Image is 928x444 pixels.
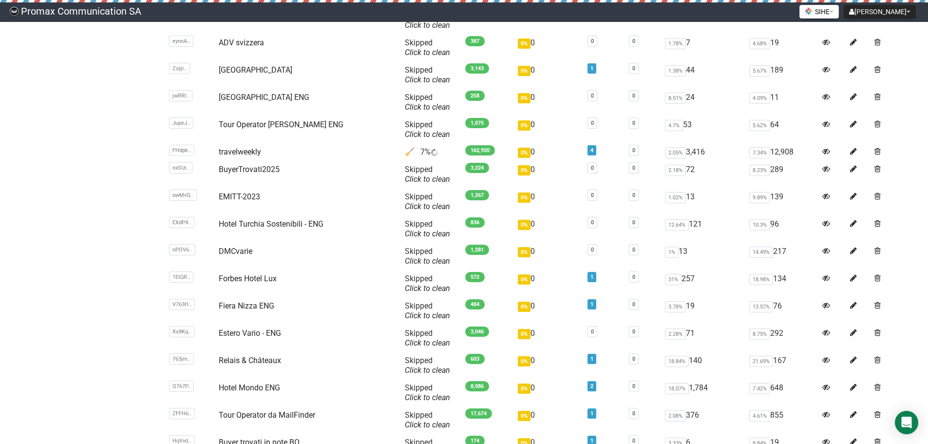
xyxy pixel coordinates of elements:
[518,148,530,158] span: 0%
[745,406,818,434] td: 855
[514,243,584,270] td: 0
[518,165,530,175] span: 0%
[661,34,745,61] td: 7
[632,93,635,99] a: 0
[465,163,489,173] span: 3,224
[661,61,745,89] td: 44
[169,271,193,283] span: 1EtGR..
[405,274,450,293] span: Skipped
[518,93,530,103] span: 0%
[661,215,745,243] td: 121
[799,5,839,19] button: SIHE
[465,118,489,128] span: 1,075
[405,284,450,293] a: Click to clean
[632,247,635,253] a: 0
[169,326,194,337] span: Xs8Kq..
[169,63,190,74] span: Zzyjr..
[514,143,584,161] td: 0
[405,48,450,57] a: Click to clean
[405,338,450,347] a: Click to clean
[518,66,530,76] span: 0%
[745,161,818,188] td: 289
[749,356,773,367] span: 21.69%
[745,352,818,379] td: 167
[665,165,686,176] span: 2.18%
[465,408,492,419] span: 17,674
[514,270,584,297] td: 0
[219,192,260,201] a: EMITT-2023
[661,270,745,297] td: 257
[591,247,594,253] a: 0
[10,7,19,16] img: 88c7fc33e09b74c4e8267656e4bfd945
[405,192,450,211] span: Skipped
[514,89,584,116] td: 0
[665,192,686,203] span: 1.02%
[749,93,770,104] span: 4.09%
[219,93,309,102] a: [GEOGRAPHIC_DATA] ENG
[514,325,584,352] td: 0
[219,65,292,75] a: [GEOGRAPHIC_DATA]
[219,410,315,420] a: Tour Operator da MailFinder
[514,215,584,243] td: 0
[518,356,530,367] span: 0%
[749,192,770,203] span: 9.89%
[465,190,489,200] span: 1,267
[465,327,489,337] span: 3,046
[745,89,818,116] td: 11
[661,188,745,215] td: 13
[590,147,593,154] a: 4
[405,102,450,112] a: Click to clean
[219,219,323,229] a: Hotel Turchia Sostenibili - ENG
[661,379,745,406] td: 1,784
[465,91,485,101] span: 258
[405,165,450,184] span: Skipped
[749,65,770,77] span: 5.67%
[518,193,530,203] span: 0%
[405,328,450,347] span: Skipped
[405,20,450,30] a: Click to clean
[405,93,450,112] span: Skipped
[749,219,770,231] span: 10.3%
[465,381,489,391] span: 8,086
[749,383,770,394] span: 7.42%
[169,145,194,156] span: FHdpk..
[518,302,530,312] span: 0%
[590,274,593,280] a: 1
[405,247,450,266] span: Skipped
[591,328,594,335] a: 0
[661,352,745,379] td: 140
[749,328,770,340] span: 8.75%
[518,384,530,394] span: 0%
[405,420,450,429] a: Click to clean
[405,366,450,375] a: Click to clean
[661,143,745,161] td: 3,416
[632,147,635,154] a: 0
[665,93,686,104] span: 8.51%
[749,410,770,422] span: 4.61%
[518,411,530,421] span: 0%
[665,219,689,231] span: 12.64%
[514,188,584,215] td: 0
[169,353,194,365] span: 763jm..
[405,75,450,84] a: Click to clean
[632,356,635,362] a: 0
[749,301,773,312] span: 13.57%
[405,311,450,320] a: Click to clean
[518,247,530,257] span: 0%
[514,379,584,406] td: 0
[632,274,635,280] a: 0
[661,406,745,434] td: 376
[590,383,593,389] a: 2
[514,297,584,325] td: 0
[749,38,770,49] span: 4.68%
[431,149,438,156] img: loader.gif
[745,34,818,61] td: 19
[745,188,818,215] td: 139
[661,89,745,116] td: 24
[665,120,683,131] span: 4.7%
[632,328,635,335] a: 0
[632,120,635,126] a: 0
[591,219,594,226] a: 0
[590,356,593,362] a: 1
[405,301,450,320] span: Skipped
